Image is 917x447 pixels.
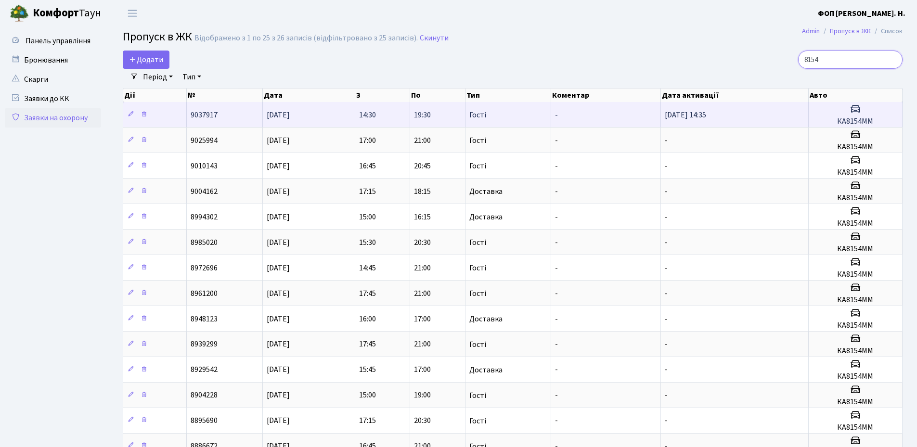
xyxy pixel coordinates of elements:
[414,339,431,350] span: 21:00
[414,314,431,324] span: 17:00
[813,270,898,279] h5: КА8154ММ
[359,365,376,375] span: 15:45
[555,390,558,401] span: -
[661,89,809,102] th: Дата активації
[33,5,101,22] span: Таун
[665,237,668,248] span: -
[802,26,820,36] a: Admin
[194,34,418,43] div: Відображено з 1 по 25 з 26 записів (відфільтровано з 25 записів).
[555,212,558,222] span: -
[414,288,431,299] span: 21:00
[469,341,486,348] span: Гості
[813,372,898,381] h5: КА8154ММ
[813,244,898,254] h5: КА8154ММ
[267,314,290,324] span: [DATE]
[123,51,169,69] a: Додати
[191,237,218,248] span: 8985020
[414,237,431,248] span: 20:30
[414,135,431,146] span: 21:00
[809,89,903,102] th: Авто
[665,186,668,197] span: -
[555,365,558,375] span: -
[665,263,668,273] span: -
[414,365,431,375] span: 17:00
[191,390,218,401] span: 8904228
[555,186,558,197] span: -
[818,8,905,19] a: ФОП [PERSON_NAME]. Н.
[665,339,668,350] span: -
[123,89,187,102] th: Дії
[191,135,218,146] span: 9025994
[469,290,486,297] span: Гості
[665,135,668,146] span: -
[267,237,290,248] span: [DATE]
[798,51,903,69] input: Пошук...
[813,142,898,152] h5: КА8154ММ
[263,89,355,102] th: Дата
[267,416,290,426] span: [DATE]
[359,186,376,197] span: 17:15
[469,417,486,425] span: Гості
[26,36,90,46] span: Панель управління
[267,339,290,350] span: [DATE]
[665,288,668,299] span: -
[359,110,376,120] span: 14:30
[665,161,668,171] span: -
[414,390,431,401] span: 19:00
[813,193,898,203] h5: КА8154ММ
[871,26,903,37] li: Список
[191,416,218,426] span: 8895690
[813,321,898,330] h5: КА8154ММ
[469,239,486,246] span: Гості
[555,237,558,248] span: -
[555,339,558,350] span: -
[359,339,376,350] span: 17:45
[267,110,290,120] span: [DATE]
[267,365,290,375] span: [DATE]
[187,89,263,102] th: №
[414,263,431,273] span: 21:00
[414,212,431,222] span: 16:15
[359,237,376,248] span: 15:30
[267,263,290,273] span: [DATE]
[129,54,163,65] span: Додати
[665,212,668,222] span: -
[813,423,898,432] h5: КА8154ММ
[359,161,376,171] span: 16:45
[355,89,410,102] th: З
[123,28,192,45] span: Пропуск в ЖК
[191,288,218,299] span: 8961200
[267,135,290,146] span: [DATE]
[139,69,177,85] a: Період
[191,186,218,197] span: 9004162
[414,161,431,171] span: 20:45
[665,416,668,426] span: -
[469,162,486,170] span: Гості
[555,110,558,120] span: -
[414,186,431,197] span: 18:15
[830,26,871,36] a: Пропуск в ЖК
[410,89,465,102] th: По
[813,295,898,305] h5: КА8154ММ
[359,135,376,146] span: 17:00
[414,110,431,120] span: 19:30
[359,263,376,273] span: 14:45
[359,416,376,426] span: 17:15
[813,168,898,177] h5: КА8154ММ
[469,392,486,399] span: Гості
[665,314,668,324] span: -
[414,416,431,426] span: 20:30
[267,288,290,299] span: [DATE]
[191,263,218,273] span: 8972696
[33,5,79,21] b: Комфорт
[267,390,290,401] span: [DATE]
[179,69,205,85] a: Тип
[420,34,449,43] a: Скинути
[665,365,668,375] span: -
[267,161,290,171] span: [DATE]
[191,365,218,375] span: 8929542
[813,219,898,228] h5: КА8154ММ
[469,366,503,374] span: Доставка
[469,111,486,119] span: Гості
